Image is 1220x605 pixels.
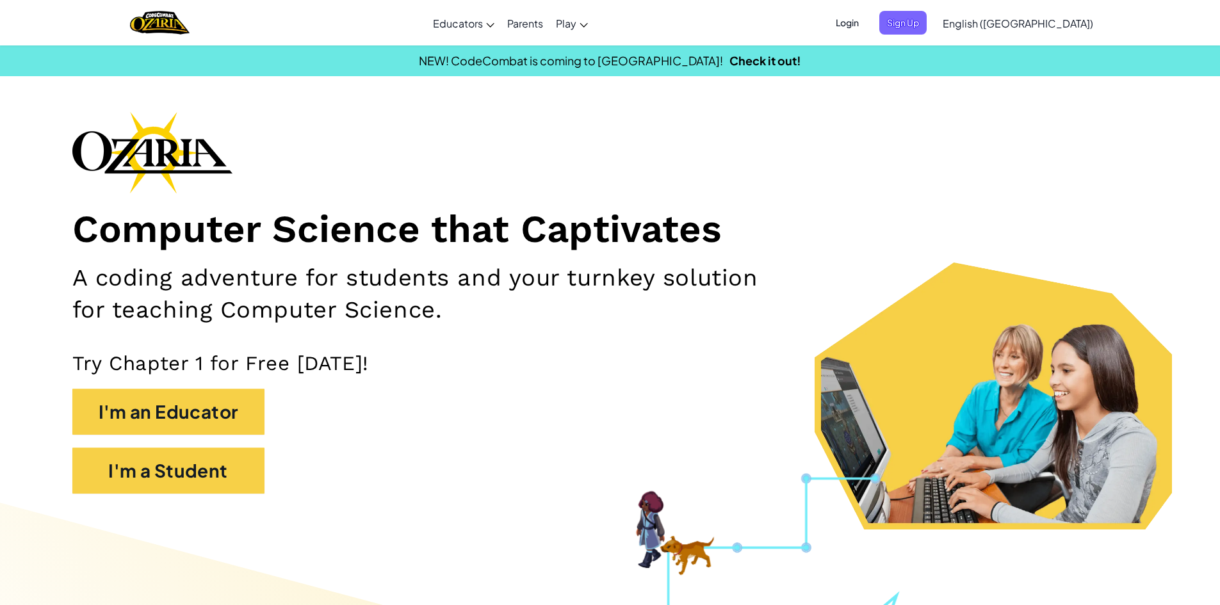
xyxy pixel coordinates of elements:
h1: Computer Science that Captivates [72,206,1148,253]
img: Home [130,10,190,36]
a: English ([GEOGRAPHIC_DATA]) [936,6,1100,40]
button: Sign Up [879,11,927,35]
h2: A coding adventure for students and your turnkey solution for teaching Computer Science. [72,262,793,325]
button: I'm a Student [72,448,264,494]
button: Login [828,11,866,35]
a: Play [549,6,594,40]
span: Play [556,17,576,30]
a: Parents [501,6,549,40]
span: English ([GEOGRAPHIC_DATA]) [943,17,1093,30]
a: Check it out! [729,53,801,68]
a: Ozaria by CodeCombat logo [130,10,190,36]
p: Try Chapter 1 for Free [DATE]! [72,351,1148,376]
span: Educators [433,17,483,30]
span: NEW! CodeCombat is coming to [GEOGRAPHIC_DATA]! [419,53,723,68]
img: Ozaria branding logo [72,111,232,193]
button: I'm an Educator [72,389,264,435]
a: Educators [427,6,501,40]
